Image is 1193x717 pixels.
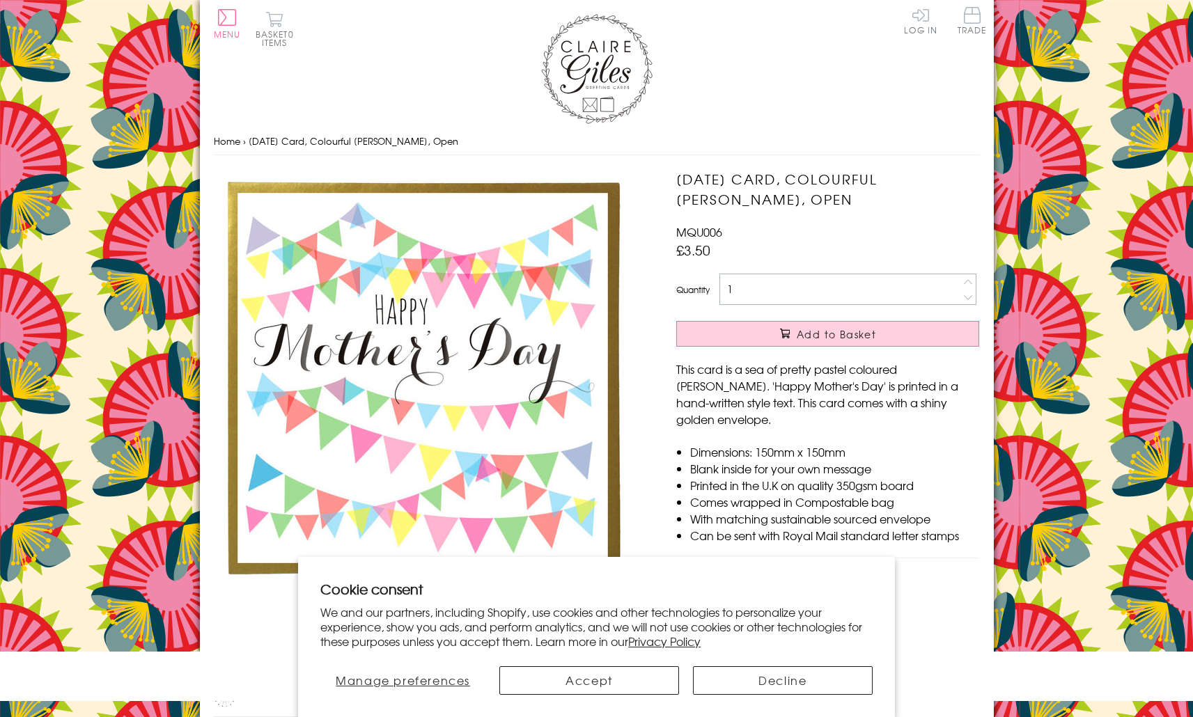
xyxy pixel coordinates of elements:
[214,127,980,156] nav: breadcrumbs
[499,666,679,695] button: Accept
[320,605,873,648] p: We and our partners, including Shopify, use cookies and other technologies to personalize your ex...
[958,7,987,34] span: Trade
[904,7,937,34] a: Log In
[214,28,241,40] span: Menu
[690,443,979,460] li: Dimensions: 150mm x 150mm
[958,7,987,37] a: Trade
[249,134,458,148] span: [DATE] Card, Colourful [PERSON_NAME], Open
[628,633,701,649] a: Privacy Policy
[214,9,241,38] button: Menu
[676,223,722,240] span: MQU006
[676,321,979,347] button: Add to Basket
[243,134,246,148] span: ›
[690,527,979,544] li: Can be sent with Royal Mail standard letter stamps
[214,169,632,587] img: Mother's Day Card, Colourful Bunting, Open
[676,361,979,427] p: This card is a sea of pretty pastel coloured [PERSON_NAME]. 'Happy Mother's Day' is printed in a ...
[690,477,979,494] li: Printed in the U.K on quality 350gsm board
[676,283,710,296] label: Quantity
[690,460,979,477] li: Blank inside for your own message
[320,666,485,695] button: Manage preferences
[256,11,294,47] button: Basket0 items
[797,327,876,341] span: Add to Basket
[690,510,979,527] li: With matching sustainable sourced envelope
[693,666,873,695] button: Decline
[676,169,979,210] h1: [DATE] Card, Colourful [PERSON_NAME], Open
[320,579,873,599] h2: Cookie consent
[676,240,710,260] span: £3.50
[262,28,294,49] span: 0 items
[214,134,240,148] a: Home
[690,494,979,510] li: Comes wrapped in Compostable bag
[336,672,470,688] span: Manage preferences
[541,14,653,124] img: Claire Giles Greetings Cards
